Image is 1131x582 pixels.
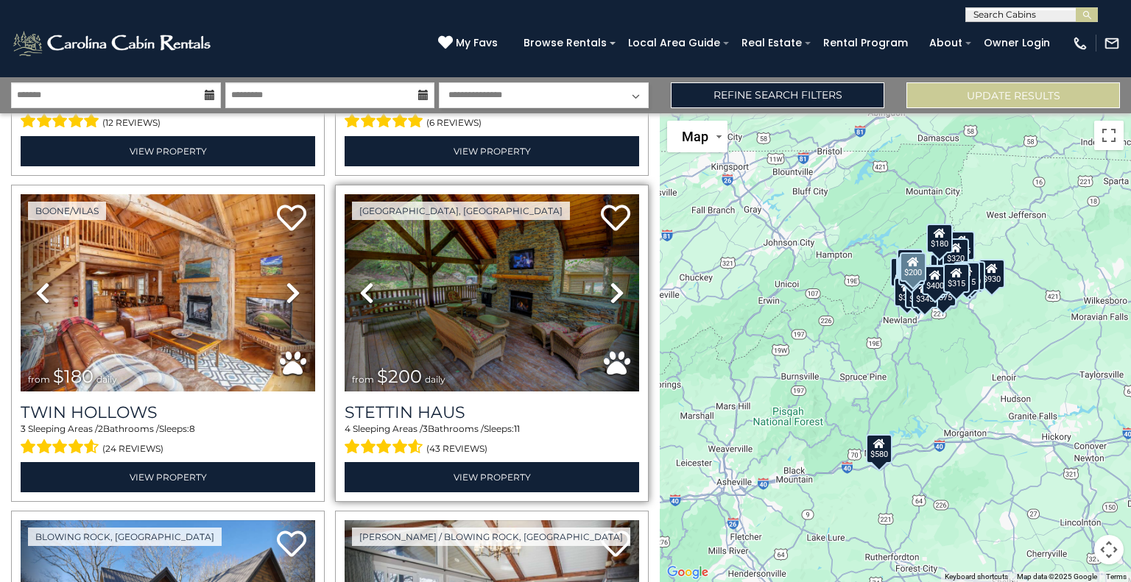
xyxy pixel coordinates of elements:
span: from [352,374,374,385]
span: (24 reviews) [102,439,163,458]
div: $315 [943,263,970,293]
a: [GEOGRAPHIC_DATA], [GEOGRAPHIC_DATA] [352,202,570,220]
span: daily [96,374,117,385]
a: [PERSON_NAME] / Blowing Rock, [GEOGRAPHIC_DATA] [352,528,630,546]
span: from [28,374,50,385]
button: Map camera controls [1094,535,1124,564]
a: Add to favorites [277,203,306,235]
span: $180 [53,366,94,387]
a: Blowing Rock, [GEOGRAPHIC_DATA] [28,528,222,546]
a: Owner Login [976,32,1057,54]
div: $580 [866,433,892,463]
div: $310 [897,248,923,277]
a: View Property [345,462,639,492]
span: 3 [21,423,26,434]
div: $375 [930,277,956,306]
img: thumbnail_163263084.jpeg [345,194,639,391]
a: Stettin Haus [345,402,639,422]
span: My Favs [456,35,498,51]
span: $200 [377,366,422,387]
a: Boone/Vilas [28,202,106,220]
a: View Property [345,136,639,166]
div: $200 [900,252,926,281]
div: $325 [923,264,949,294]
a: My Favs [438,35,501,52]
img: Google [663,563,712,582]
a: Twin Hollows [21,402,315,422]
span: (6 reviews) [426,113,482,132]
a: Refine Search Filters [671,82,884,108]
span: Map data ©2025 Google [1017,572,1097,581]
span: 11 [514,423,520,434]
div: $185 [956,263,983,293]
div: $315 [954,261,980,291]
span: (43 reviews) [426,439,487,458]
span: Map [682,129,708,144]
a: Add to favorites [277,529,306,561]
a: View Property [21,462,315,492]
button: Keyboard shortcuts [945,572,1008,582]
div: $325 [897,249,923,278]
div: $460 [898,256,925,285]
span: 2 [98,423,103,434]
a: Local Area Guide [621,32,727,54]
a: View Property [21,136,315,166]
span: daily [425,374,445,385]
div: Sleeping Areas / Bathrooms / Sleeps: [345,97,639,132]
div: $650 [890,257,917,286]
div: $400 [922,265,948,294]
span: 8 [189,423,195,434]
div: Sleeping Areas / Bathrooms / Sleeps: [21,422,315,458]
img: phone-regular-white.png [1072,35,1088,52]
div: $930 [979,259,1005,288]
div: $320 [942,238,969,267]
span: 3 [423,423,428,434]
div: $345 [912,279,938,308]
div: Sleeping Areas / Bathrooms / Sleeps: [21,97,315,132]
div: $355 [894,277,920,307]
div: $380 [959,260,985,290]
div: Sleeping Areas / Bathrooms / Sleeps: [345,422,639,458]
span: (12 reviews) [102,113,161,132]
a: About [922,32,970,54]
button: Toggle fullscreen view [1094,121,1124,150]
a: Add to favorites [601,203,630,235]
button: Change map style [667,121,727,152]
span: 4 [345,423,350,434]
a: Browse Rentals [516,32,614,54]
div: $525 [948,230,975,260]
div: $290 [905,278,931,308]
img: White-1-2.png [11,29,215,58]
button: Update Results [906,82,1120,108]
a: Real Estate [734,32,809,54]
a: Open this area in Google Maps (opens a new window) [663,563,712,582]
img: mail-regular-white.png [1104,35,1120,52]
img: thumbnail_163265940.jpeg [21,194,315,391]
div: $180 [926,223,953,252]
a: Terms [1106,572,1127,581]
a: Rental Program [816,32,915,54]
